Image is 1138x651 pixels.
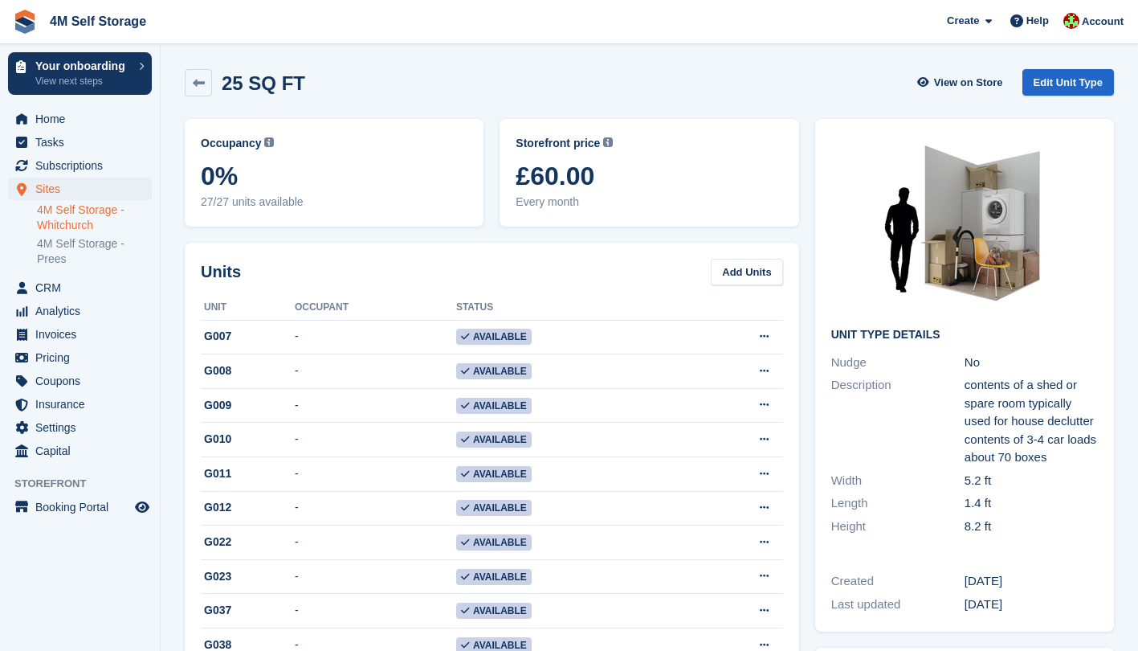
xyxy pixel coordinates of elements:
a: menu [8,416,152,439]
span: Help [1026,13,1049,29]
div: No [965,354,1098,372]
span: Insurance [35,393,132,416]
a: Your onboarding View next steps [8,52,152,95]
td: - [295,457,456,492]
p: Your onboarding [35,60,131,72]
a: 4M Self Storage [43,8,153,35]
img: stora-icon-8386f47178a22dfd0bd8f6a31ec36ba5ce8667c1dd55bd0f319d3a0aa187defe.svg [13,10,37,34]
a: menu [8,370,152,392]
a: menu [8,154,152,177]
a: Preview store [133,497,152,517]
span: Storefront price [516,135,600,152]
span: Pricing [35,346,132,369]
h2: Units [201,260,241,284]
div: G009 [201,397,295,414]
span: Available [456,466,532,482]
span: Subscriptions [35,154,132,177]
a: menu [8,496,152,518]
th: Status [456,295,682,321]
a: menu [8,440,152,462]
span: Available [456,363,532,379]
td: - [295,388,456,423]
div: G011 [201,465,295,482]
div: G012 [201,499,295,516]
span: Every month [516,194,782,211]
span: Account [1082,14,1124,30]
div: Nudge [831,354,965,372]
span: Create [947,13,979,29]
td: - [295,423,456,457]
div: Height [831,518,965,536]
span: 0% [201,162,467,190]
div: 1.4 ft [965,494,1098,513]
img: Steve Plant [1063,13,1079,29]
div: [DATE] [965,596,1098,614]
a: menu [8,323,152,346]
span: Available [456,398,532,414]
span: Tasks [35,131,132,154]
span: Booking Portal [35,496,132,518]
div: G023 [201,568,295,585]
span: Available [456,569,532,585]
td: - [295,320,456,354]
a: 4M Self Storage - Prees [37,236,152,267]
div: contents of a shed or spare room typically used for house declutter contents of 3-4 car loads abo... [965,376,1098,467]
span: Available [456,603,532,619]
td: - [295,491,456,526]
th: Occupant [295,295,456,321]
span: Capital [35,440,132,462]
div: 5.2 ft [965,472,1098,490]
div: Last updated [831,596,965,614]
a: menu [8,178,152,200]
span: Analytics [35,300,132,322]
div: G010 [201,431,295,448]
span: Occupancy [201,135,261,152]
div: 8.2 ft [965,518,1098,536]
div: Created [831,572,965,591]
img: 25-sqft-unit.jpg [844,135,1085,316]
td: - [295,526,456,560]
div: Width [831,472,965,490]
div: G022 [201,534,295,551]
span: Settings [35,416,132,439]
a: Edit Unit Type [1022,69,1114,96]
a: menu [8,300,152,322]
div: Length [831,494,965,513]
a: menu [8,276,152,299]
a: menu [8,131,152,154]
span: Available [456,329,532,345]
a: menu [8,108,152,130]
td: - [295,559,456,594]
th: Unit [201,295,295,321]
span: Available [456,500,532,516]
div: G037 [201,602,295,619]
span: 27/27 units available [201,194,467,211]
span: Sites [35,178,132,200]
span: Storefront [14,476,160,492]
div: G007 [201,328,295,345]
td: - [295,594,456,628]
span: Available [456,534,532,551]
a: menu [8,393,152,416]
a: View on Store [916,69,1010,96]
div: G008 [201,362,295,379]
span: View on Store [934,75,1003,91]
span: £60.00 [516,162,782,190]
span: CRM [35,276,132,299]
a: Add Units [711,259,782,285]
span: Available [456,432,532,448]
a: menu [8,346,152,369]
div: [DATE] [965,572,1098,591]
h2: Unit Type details [831,329,1098,342]
p: View next steps [35,74,131,88]
span: Coupons [35,370,132,392]
span: Invoices [35,323,132,346]
img: icon-info-grey-7440780725fd019a000dd9b08b2336e03edf1995a4989e88bcd33f0948082b44.svg [264,137,274,147]
h2: 25 SQ FT [222,72,305,94]
img: icon-info-grey-7440780725fd019a000dd9b08b2336e03edf1995a4989e88bcd33f0948082b44.svg [603,137,613,147]
a: 4M Self Storage - Whitchurch [37,203,152,233]
span: Home [35,108,132,130]
td: - [295,354,456,389]
div: Description [831,376,965,467]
